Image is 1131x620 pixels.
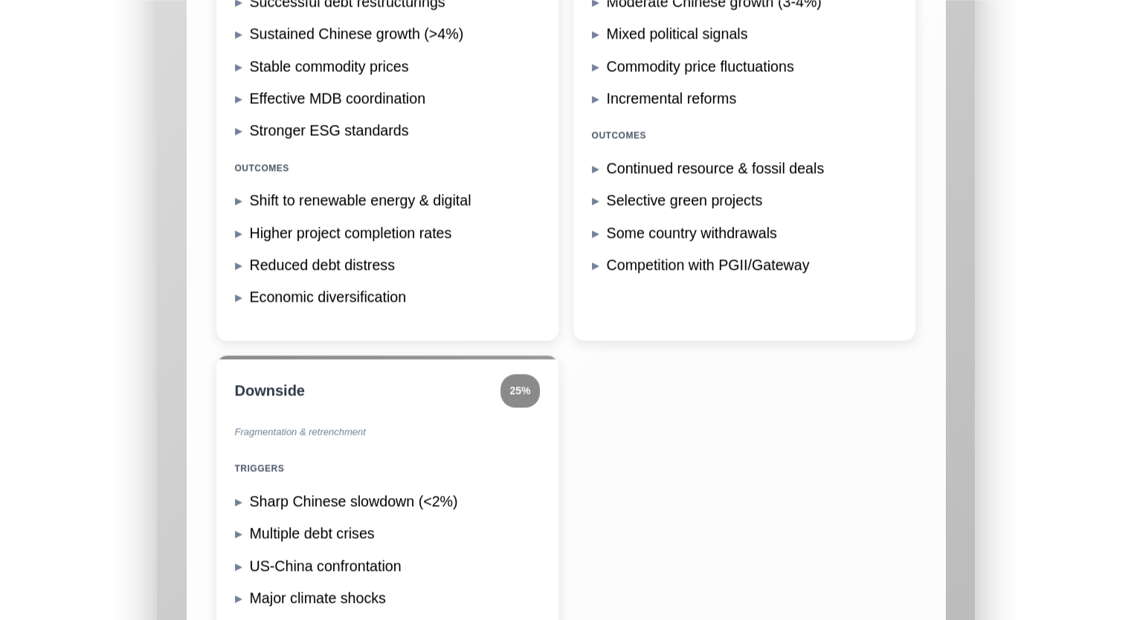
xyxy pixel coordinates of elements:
li: Multiple debt crises [235,520,540,546]
li: Sustained Chinese growth (>4%) [235,21,540,47]
li: Sharp Chinese slowdown (<2%) [235,488,540,514]
li: Shift to renewable energy & digital [235,187,540,213]
li: Selective green projects [592,187,897,213]
li: Stronger ESG standards [235,117,540,143]
div: Outcomes [592,123,897,149]
div: Outcomes [235,155,540,181]
li: Reduced debt distress [235,252,540,278]
li: Mixed political signals [592,21,897,47]
li: Economic diversification [235,284,540,310]
li: US-China confrontation [235,553,540,579]
li: Competition with PGII/Gateway [592,252,897,278]
li: Higher project completion rates [235,220,540,246]
li: Continued resource & fossil deals [592,155,897,181]
li: Stable commodity prices [235,54,540,80]
div: Downside [235,378,305,404]
li: Major climate shocks [235,585,540,611]
li: Commodity price fluctuations [592,54,897,80]
li: Incremental reforms [592,85,897,112]
div: Fragmentation & retrenchment [235,419,540,445]
li: Some country withdrawals [592,220,897,246]
div: Triggers [235,456,540,482]
li: Effective MDB coordination [235,85,540,112]
span: 25% [500,374,539,407]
